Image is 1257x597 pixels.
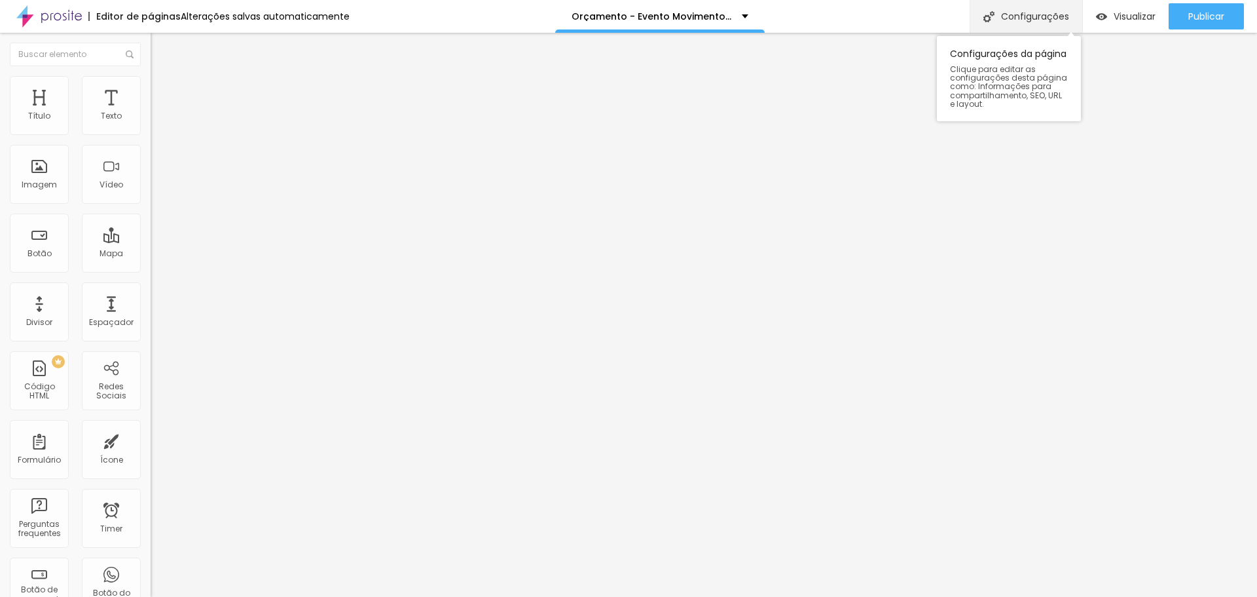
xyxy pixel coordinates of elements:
[1083,3,1169,29] button: Visualizar
[101,111,122,121] div: Texto
[85,382,137,401] div: Redes Sociais
[572,12,732,21] p: Orçamento - Evento Movimento do Bem
[26,318,52,327] div: Divisor
[13,382,65,401] div: Código HTML
[100,455,123,465] div: Ícone
[100,524,122,533] div: Timer
[88,12,181,21] div: Editor de páginas
[181,12,350,21] div: Alterações salvas automaticamente
[1114,11,1156,22] span: Visualizar
[18,455,61,465] div: Formulário
[10,43,141,66] input: Buscar elemento
[1188,11,1224,22] span: Publicar
[1096,11,1107,22] img: view-1.svg
[950,65,1068,108] span: Clique para editar as configurações desta página como: Informações para compartilhamento, SEO, UR...
[89,318,134,327] div: Espaçador
[983,11,994,22] img: Icone
[28,111,50,121] div: Título
[937,36,1081,121] div: Configurações da página
[100,180,123,189] div: Vídeo
[151,33,1257,597] iframe: Editor
[13,520,65,539] div: Perguntas frequentes
[27,249,52,258] div: Botão
[100,249,123,258] div: Mapa
[22,180,57,189] div: Imagem
[126,50,134,58] img: Icone
[1169,3,1244,29] button: Publicar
